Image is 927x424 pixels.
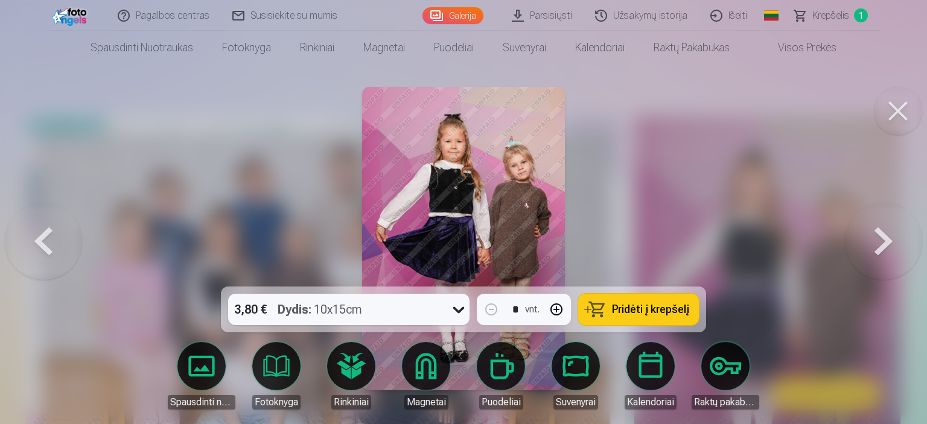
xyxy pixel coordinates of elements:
span: Pridėti į krepšelį [612,304,689,315]
button: Pridėti į krepšelį [578,294,699,325]
div: Suvenyrai [553,395,598,410]
a: Kalendoriai [617,342,684,410]
div: Puodeliai [479,395,523,410]
div: Fotoknyga [252,395,301,410]
div: vnt. [525,302,540,317]
img: /fa2 [52,5,90,26]
div: Spausdinti nuotraukas [168,395,235,410]
a: Fotoknyga [243,342,310,410]
a: Rinkiniai [317,342,385,410]
span: 1 [854,8,868,22]
div: 3,80 € [228,294,273,325]
a: Galerija [422,7,483,24]
a: Raktų pakabukas [692,342,759,410]
a: Puodeliai [467,342,535,410]
a: Raktų pakabukas [639,31,744,65]
a: Fotoknyga [208,31,285,65]
div: Magnetai [404,395,448,410]
div: Rinkiniai [331,395,371,410]
a: Suvenyrai [542,342,610,410]
a: Puodeliai [419,31,488,65]
div: Raktų pakabukas [692,395,759,410]
div: Kalendoriai [625,395,677,410]
a: Spausdinti nuotraukas [76,31,208,65]
a: Magnetai [349,31,419,65]
a: Rinkiniai [285,31,349,65]
a: Spausdinti nuotraukas [168,342,235,410]
strong: Dydis : [278,301,311,318]
span: Krepšelis [812,8,849,23]
a: Suvenyrai [488,31,561,65]
a: Visos prekės [744,31,851,65]
a: Magnetai [392,342,460,410]
div: 10x15cm [278,294,362,325]
a: Kalendoriai [561,31,639,65]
